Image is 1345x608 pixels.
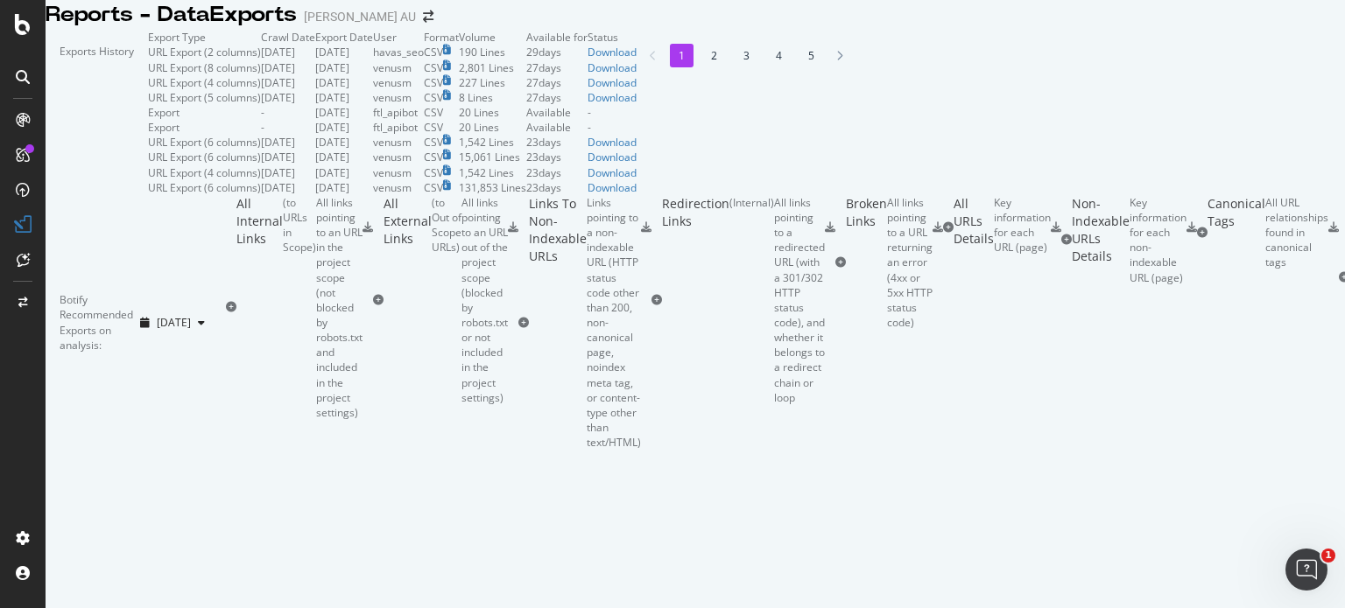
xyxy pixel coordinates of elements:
[261,90,315,105] td: [DATE]
[384,195,432,405] div: All External Links
[424,120,459,135] td: CSV
[424,60,443,75] div: CSV
[424,75,443,90] div: CSV
[662,195,729,405] div: Redirection Links
[588,30,637,45] td: Status
[774,195,825,405] div: All links pointing to a redirected URL (with a 301/302 HTTP status code), and whether it belongs ...
[373,60,424,75] td: venusm
[148,105,180,120] div: Export
[526,30,588,45] td: Available for
[1130,195,1187,285] div: Key information for each non-indexable URL (page)
[261,150,315,164] td: [DATE]
[526,45,588,59] td: 29 days
[424,90,443,105] div: CSV
[1187,222,1197,233] div: csv-export
[526,165,588,180] td: 23 days
[373,180,424,195] td: venusm
[424,180,443,195] div: CSV
[373,105,424,120] td: ftl_apibot
[424,150,443,164] div: CSV
[825,222,835,233] div: csv-export
[315,30,373,45] td: Export Date
[588,120,637,135] td: -
[261,105,315,120] td: -
[729,195,774,405] div: ( Internal )
[588,75,637,90] a: Download
[588,135,637,150] div: Download
[459,75,526,90] td: 227 Lines
[373,150,424,164] td: venusm
[283,195,316,420] div: ( to URLs in Scope )
[373,90,424,105] td: venusm
[261,135,315,150] td: [DATE]
[261,75,315,90] td: [DATE]
[315,120,373,135] td: [DATE]
[588,90,637,105] div: Download
[459,180,526,195] td: 131,853 Lines
[588,60,637,75] a: Download
[315,45,373,59] td: [DATE]
[641,222,651,233] div: csv-export
[459,135,526,150] td: 1,542 Lines
[315,105,373,120] td: [DATE]
[373,45,424,59] td: havas_seo
[526,75,588,90] td: 27 days
[373,135,424,150] td: venusm
[799,44,823,67] li: 5
[424,165,443,180] div: CSV
[373,120,424,135] td: ftl_apibot
[148,30,261,45] td: Export Type
[148,60,261,75] div: URL Export (8 columns)
[670,44,694,67] li: 1
[148,120,180,135] div: Export
[363,222,373,233] div: csv-export
[529,195,587,450] div: Links To Non-Indexable URLs
[526,90,588,105] td: 27 days
[315,180,373,195] td: [DATE]
[587,195,641,450] div: Links pointing to a non-indexable URL (HTTP status code other than 200, non-canonical page, noind...
[526,180,588,195] td: 23 days
[148,45,261,59] div: URL Export (2 columns)
[373,75,424,90] td: venusm
[1072,195,1130,285] div: Non-Indexable URLs Details
[735,44,758,67] li: 3
[588,165,637,180] a: Download
[316,195,363,420] div: All links pointing to an URL in the project scope (not blocked by robots.txt and included in the ...
[424,30,459,45] td: Format
[423,10,433,23] div: arrow-right-arrow-left
[424,105,459,120] td: CSV
[304,8,416,25] div: [PERSON_NAME] AU
[526,105,588,120] div: Available
[1321,549,1335,563] span: 1
[148,165,261,180] div: URL Export (4 columns)
[261,45,315,59] td: [DATE]
[133,309,212,337] button: [DATE]
[373,30,424,45] td: User
[846,195,887,330] div: Broken Links
[526,150,588,164] td: 23 days
[148,150,261,164] div: URL Export (6 columns)
[1208,195,1265,270] div: Canonical Tags
[526,120,588,135] div: Available
[526,60,588,75] td: 27 days
[767,44,791,67] li: 4
[148,135,261,150] div: URL Export (6 columns)
[1265,195,1328,270] div: All URL relationships found in canonical tags
[459,120,526,135] td: 20 Lines
[261,180,315,195] td: [DATE]
[315,60,373,75] td: [DATE]
[588,105,637,120] td: -
[148,90,261,105] div: URL Export (5 columns)
[315,135,373,150] td: [DATE]
[588,180,637,195] a: Download
[148,75,261,90] div: URL Export (4 columns)
[1285,549,1327,591] iframe: Intercom live chat
[315,75,373,90] td: [DATE]
[148,180,261,195] div: URL Export (6 columns)
[588,150,637,164] a: Download
[459,45,526,59] td: 190 Lines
